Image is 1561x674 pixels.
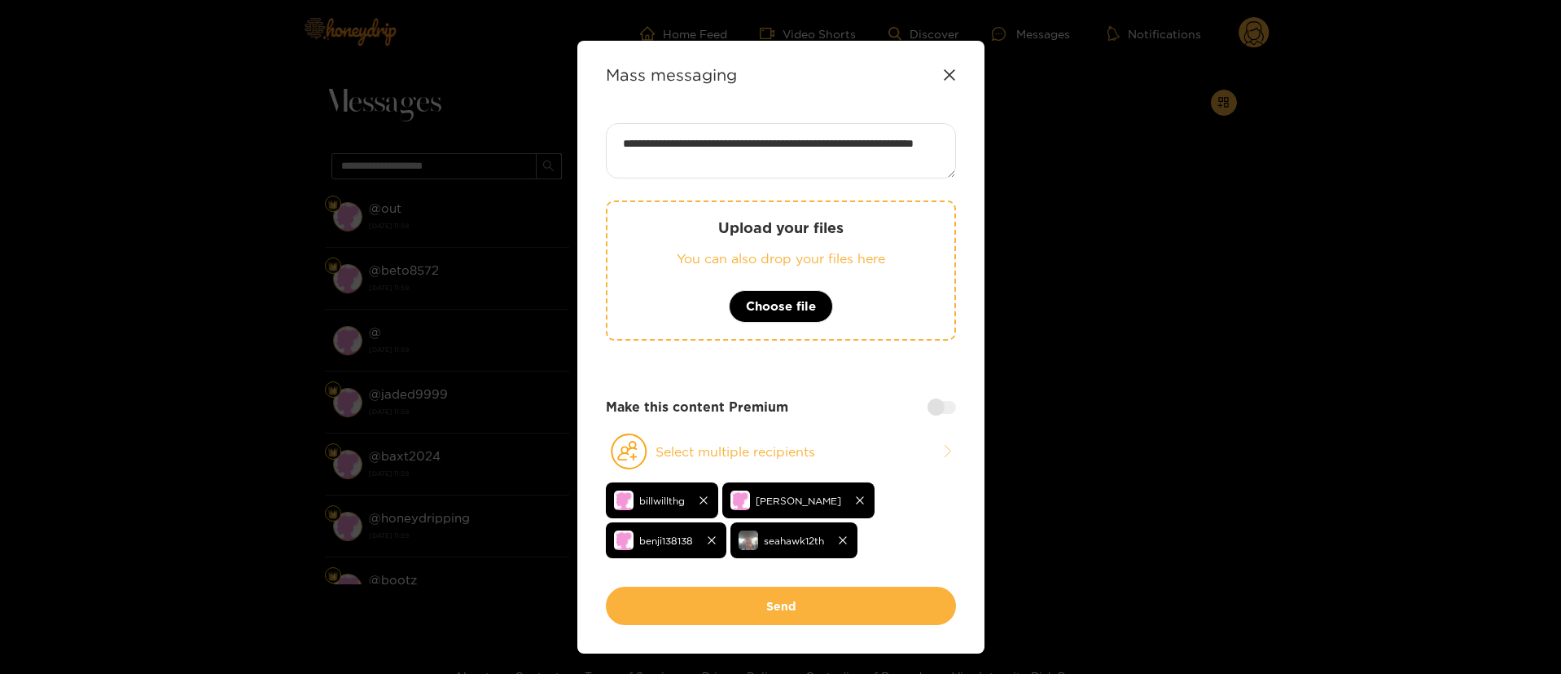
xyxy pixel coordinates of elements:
[739,531,758,550] img: 8a4e8-img_3262.jpeg
[639,531,693,550] span: benji138138
[640,249,922,268] p: You can also drop your files here
[729,290,833,323] button: Choose file
[764,531,824,550] span: seahawk12th
[606,587,956,625] button: Send
[606,65,737,84] strong: Mass messaging
[614,491,634,510] img: no-avatar.png
[730,491,750,510] img: no-avatar.png
[746,297,816,316] span: Choose file
[639,491,685,510] span: billwillthg
[756,491,841,510] span: [PERSON_NAME]
[606,433,956,470] button: Select multiple recipients
[606,398,788,416] strong: Make this content Premium
[640,218,922,237] p: Upload your files
[614,531,634,550] img: no-avatar.png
